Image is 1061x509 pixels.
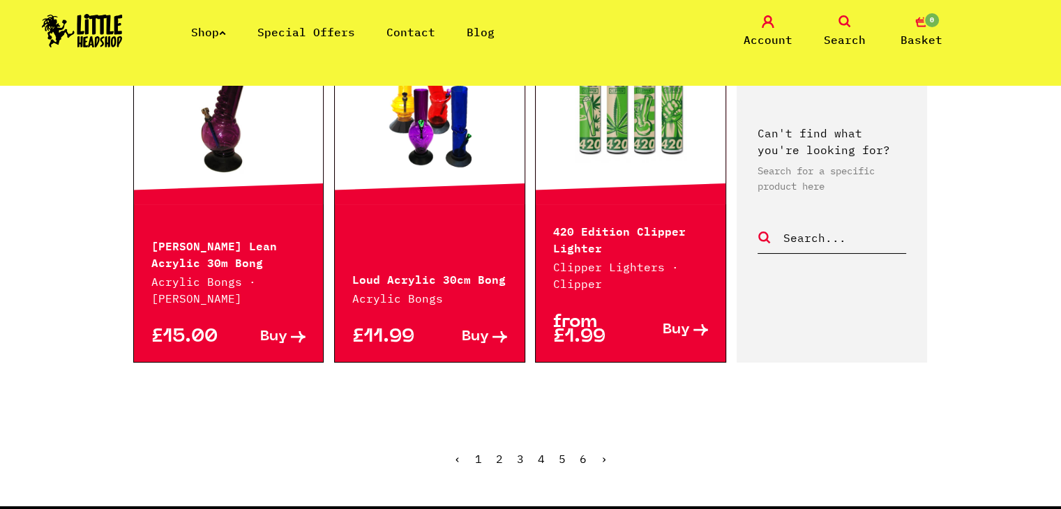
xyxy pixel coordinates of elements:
a: Search [810,15,880,48]
span: Search [824,31,866,48]
p: Acrylic Bongs [352,290,507,307]
a: Buy [228,330,306,344]
p: Acrylic Bongs · [PERSON_NAME] [151,273,306,307]
span: ‹ [454,452,461,466]
p: Search for a specific product here [758,163,907,194]
p: Loud Acrylic 30cm Bong [352,270,507,287]
span: 1 [475,452,482,466]
p: 420 Edition Clipper Lighter [553,222,708,255]
span: Account [744,31,792,48]
img: Little Head Shop Logo [42,14,123,47]
p: Clipper Lighters · Clipper [553,259,708,292]
a: 6 [580,452,587,466]
p: £15.00 [151,330,229,344]
span: Basket [901,31,942,48]
span: 0 [924,12,940,29]
a: Shop [191,25,226,39]
input: Search... [782,229,907,247]
p: Can't find what you're looking for? [758,125,907,158]
a: Next » [601,452,608,466]
a: Buy [631,315,708,344]
a: Hurry! Low Stock [134,40,324,180]
span: Buy [462,330,489,344]
a: 5 [559,452,566,466]
p: £11.99 [352,330,430,344]
span: Buy [663,323,690,337]
li: « Previous [454,453,461,464]
a: Buy [430,330,507,344]
a: 0 Basket [887,15,956,48]
a: Contact [386,25,435,39]
a: Special Offers [257,25,355,39]
p: from £1.99 [553,315,631,344]
a: Blog [467,25,495,39]
a: 3 [517,452,524,466]
span: Buy [260,330,287,344]
p: [PERSON_NAME] Lean Acrylic 30m Bong [151,236,306,270]
a: 2 [496,452,503,466]
a: 4 [538,452,545,466]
